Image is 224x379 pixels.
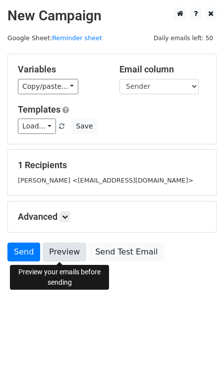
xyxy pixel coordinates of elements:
div: Preview your emails before sending [10,265,109,290]
a: Send Test Email [89,243,164,261]
a: Preview [43,243,86,261]
h5: Advanced [18,211,206,222]
a: Send [7,243,40,261]
h5: Variables [18,64,105,75]
span: Daily emails left: 50 [150,33,217,44]
small: Google Sheet: [7,34,102,42]
h5: 1 Recipients [18,160,206,171]
iframe: Chat Widget [174,331,224,379]
h5: Email column [119,64,206,75]
a: Templates [18,104,60,115]
a: Load... [18,119,56,134]
a: Reminder sheet [52,34,102,42]
h2: New Campaign [7,7,217,24]
a: Daily emails left: 50 [150,34,217,42]
button: Save [71,119,97,134]
a: Copy/paste... [18,79,78,94]
small: [PERSON_NAME] <[EMAIL_ADDRESS][DOMAIN_NAME]> [18,177,193,184]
